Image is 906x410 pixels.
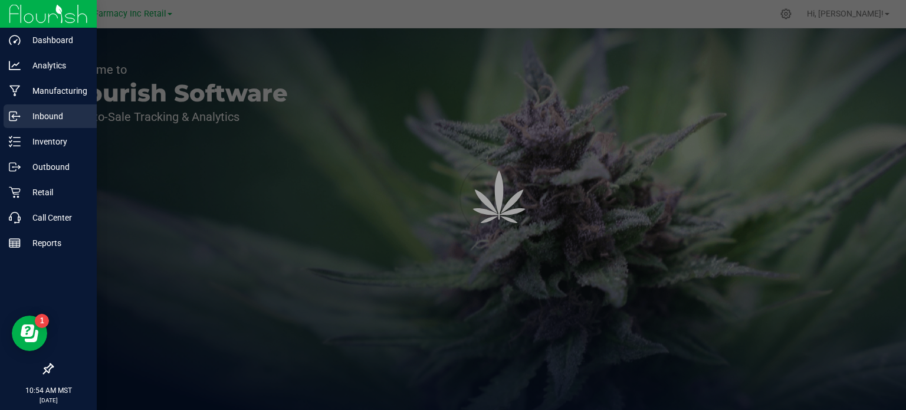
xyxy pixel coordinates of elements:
[9,60,21,71] inline-svg: Analytics
[9,136,21,147] inline-svg: Inventory
[9,212,21,224] inline-svg: Call Center
[21,211,91,225] p: Call Center
[9,186,21,198] inline-svg: Retail
[9,34,21,46] inline-svg: Dashboard
[5,396,91,405] p: [DATE]
[21,58,91,73] p: Analytics
[9,85,21,97] inline-svg: Manufacturing
[21,84,91,98] p: Manufacturing
[9,237,21,249] inline-svg: Reports
[21,160,91,174] p: Outbound
[21,185,91,199] p: Retail
[21,109,91,123] p: Inbound
[9,110,21,122] inline-svg: Inbound
[21,236,91,250] p: Reports
[35,314,49,328] iframe: Resource center unread badge
[9,161,21,173] inline-svg: Outbound
[5,385,91,396] p: 10:54 AM MST
[21,33,91,47] p: Dashboard
[12,316,47,351] iframe: Resource center
[21,135,91,149] p: Inventory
